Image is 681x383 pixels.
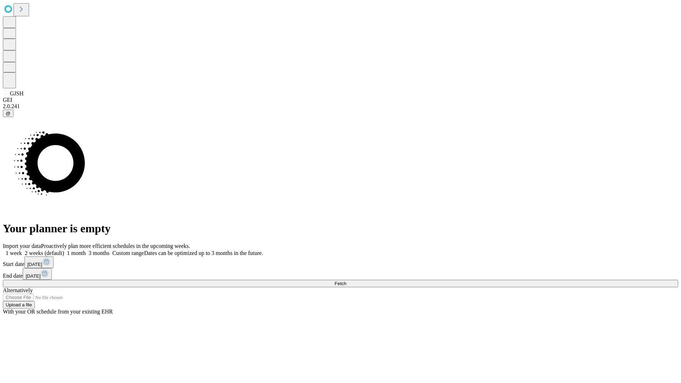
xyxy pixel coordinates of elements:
span: Dates can be optimized up to 3 months in the future. [144,250,263,256]
span: Fetch [334,281,346,286]
button: [DATE] [24,256,54,268]
span: [DATE] [27,262,42,267]
span: 2 weeks (default) [25,250,64,256]
span: GJSH [10,90,23,96]
span: @ [6,111,11,116]
div: GEI [3,97,678,103]
button: Upload a file [3,301,35,309]
h1: Your planner is empty [3,222,678,235]
span: [DATE] [26,273,40,279]
span: Import your data [3,243,41,249]
span: Proactively plan more efficient schedules in the upcoming weeks. [41,243,190,249]
div: 2.0.241 [3,103,678,110]
span: Alternatively [3,287,33,293]
button: @ [3,110,13,117]
div: Start date [3,256,678,268]
span: 1 week [6,250,22,256]
span: With your OR schedule from your existing EHR [3,309,113,315]
span: 3 months [89,250,110,256]
button: Fetch [3,280,678,287]
button: [DATE] [23,268,52,280]
div: End date [3,268,678,280]
span: 1 month [67,250,86,256]
span: Custom range [112,250,144,256]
